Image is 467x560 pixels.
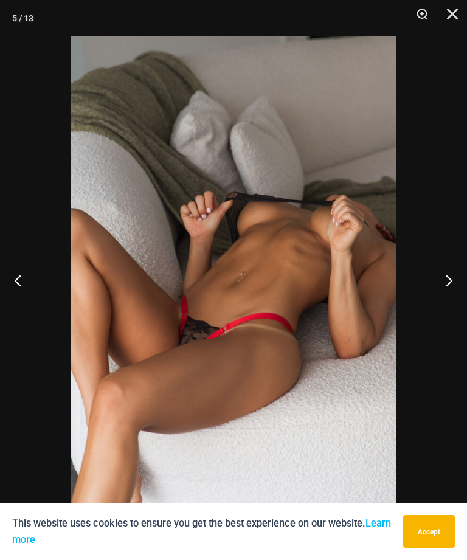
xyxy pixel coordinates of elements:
[71,36,396,524] img: Elaina BlackRed 6021 Micro Thong 08
[403,515,455,548] button: Accept
[421,250,467,311] button: Next
[12,9,33,27] div: 5 / 13
[12,517,391,545] a: Learn more
[12,515,394,548] p: This website uses cookies to ensure you get the best experience on our website.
